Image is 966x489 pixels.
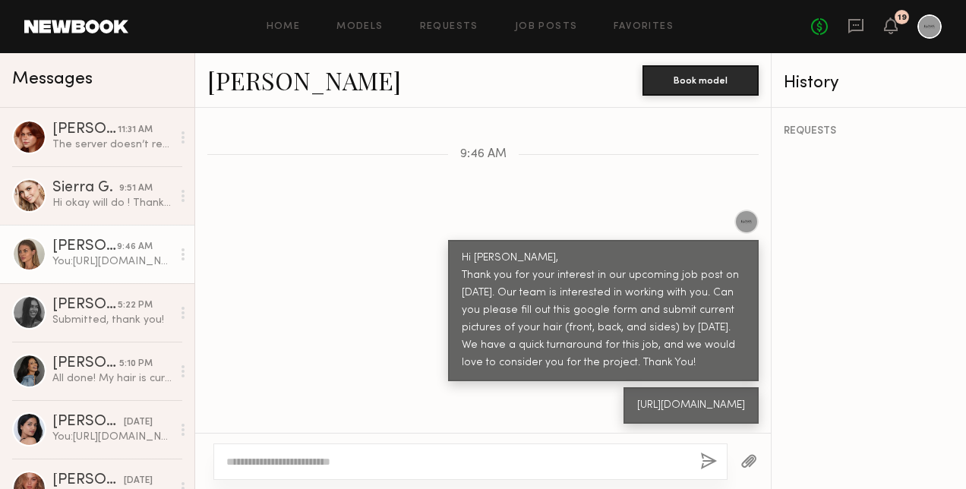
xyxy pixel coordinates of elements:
[336,22,383,32] a: Models
[614,22,674,32] a: Favorites
[52,137,172,152] div: The server doesn’t respond when I’m trying to upload any media! Is it okay if I send it here? Hai...
[119,181,153,196] div: 9:51 AM
[52,356,119,371] div: [PERSON_NAME]
[119,357,153,371] div: 5:10 PM
[784,74,954,92] div: History
[52,415,124,430] div: [PERSON_NAME]
[52,239,117,254] div: [PERSON_NAME]
[52,430,172,444] div: You: [URL][DOMAIN_NAME]
[637,397,745,415] div: [URL][DOMAIN_NAME]
[117,240,153,254] div: 9:46 AM
[118,123,153,137] div: 11:31 AM
[420,22,478,32] a: Requests
[515,22,578,32] a: Job Posts
[462,250,745,372] div: Hi [PERSON_NAME], Thank you for your interest in our upcoming job post on [DATE]. Our team is int...
[12,71,93,88] span: Messages
[52,122,118,137] div: [PERSON_NAME]
[460,148,507,161] span: 9:46 AM
[52,313,172,327] div: Submitted, thank you!
[124,474,153,488] div: [DATE]
[784,126,954,137] div: REQUESTS
[52,298,118,313] div: [PERSON_NAME]
[52,473,124,488] div: [PERSON_NAME]
[267,22,301,32] a: Home
[207,64,401,96] a: [PERSON_NAME]
[52,254,172,269] div: You: [URL][DOMAIN_NAME]
[124,415,153,430] div: [DATE]
[52,371,172,386] div: All done! My hair is curlier than the current shots i just took.
[642,73,759,86] a: Book model
[642,65,759,96] button: Book model
[52,196,172,210] div: Hi okay will do ! Thank you
[52,181,119,196] div: Sierra G.
[118,298,153,313] div: 5:22 PM
[898,14,907,22] div: 19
